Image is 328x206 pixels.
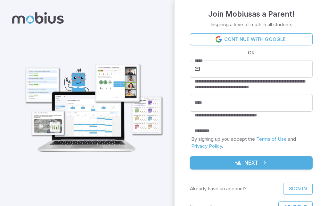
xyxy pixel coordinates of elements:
a: Continue with Google [190,33,313,45]
h4: Join Mobius as a Parent ! [208,8,295,20]
a: Sign In [283,183,313,195]
p: By signing up you accept the and . [191,136,311,150]
a: Terms of Use [256,136,287,142]
img: parent_1-illustration [18,48,167,156]
p: Inspiring a love of math in all students [210,21,292,28]
a: Privacy Policy [191,143,222,149]
span: OR [246,49,256,56]
button: Next [190,156,313,170]
p: Already have an account? [190,185,247,192]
